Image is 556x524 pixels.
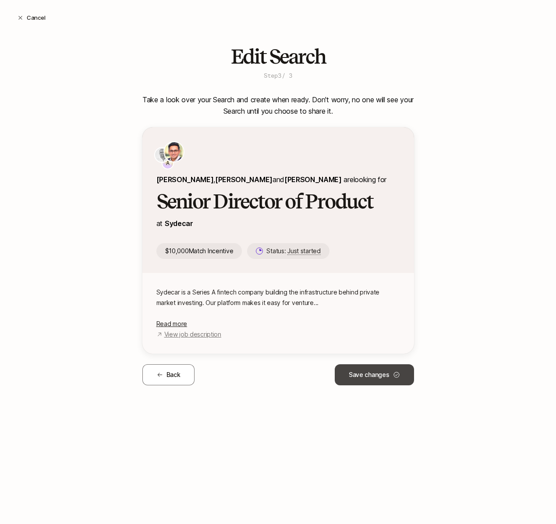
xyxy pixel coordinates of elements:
button: Save changes [335,364,414,385]
span: at [156,219,163,228]
p: , and are looking for [156,174,386,185]
a: [PERSON_NAME] [284,175,342,184]
a: [PERSON_NAME] [156,175,214,184]
p: Step 3 / 3 [264,71,292,80]
p: A [166,158,170,169]
p: Status: [266,246,320,256]
p: Take a look over your Search and create when ready. Don't worry, no one will see your Search unti... [142,94,414,117]
a: View job description [156,329,400,340]
p: Sydecar is a Series A fintech company building the infrastructure behind private market investing... [156,287,400,308]
img: Shriram Bhashyam [164,142,184,162]
h2: Senior Director of Product [156,190,400,212]
span: Read more [156,320,187,327]
p: $10,000 Match Incentive [156,243,242,259]
a: [PERSON_NAME] [215,175,273,184]
button: Back [142,364,195,385]
img: Nik Talreja [155,148,169,162]
button: Cancel [11,10,52,25]
a: Sydecar [165,219,193,228]
h2: Edit Search [231,46,326,68]
span: Just started [287,247,321,255]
